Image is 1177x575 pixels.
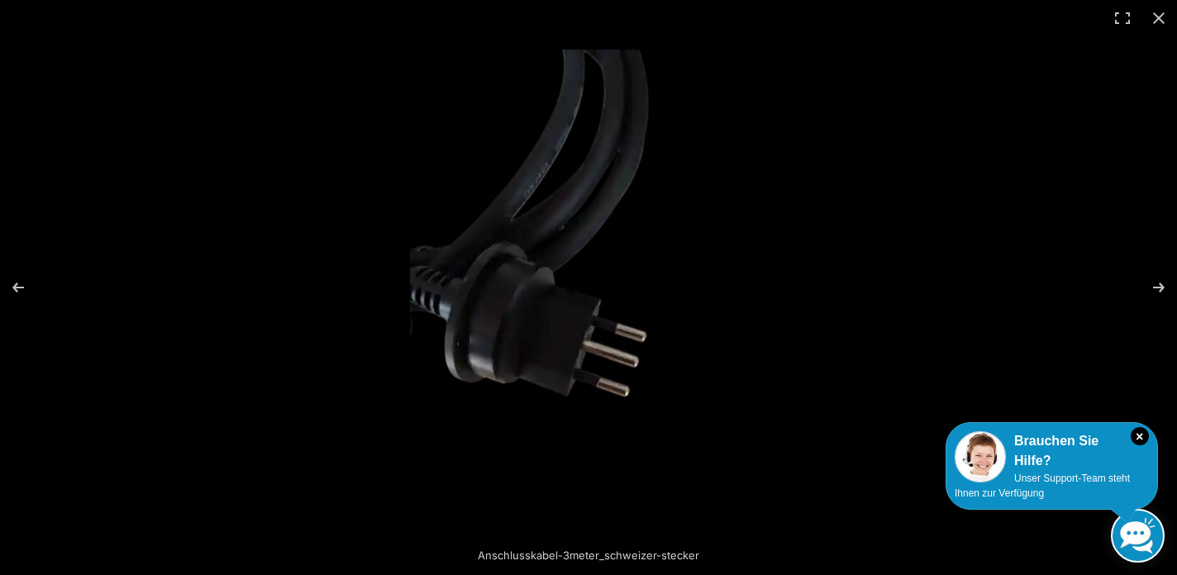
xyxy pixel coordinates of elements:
div: Brauchen Sie Hilfe? [955,431,1149,471]
i: Schließen [1131,427,1149,445]
img: Customer service [955,431,1006,482]
div: Anschlusskabel-3meter_schweizer-stecker [415,539,762,572]
img: Anschlusskabel-3meter_schweizer-stecker.webp [410,50,768,526]
span: Unser Support-Team steht Ihnen zur Verfügung [955,473,1130,499]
